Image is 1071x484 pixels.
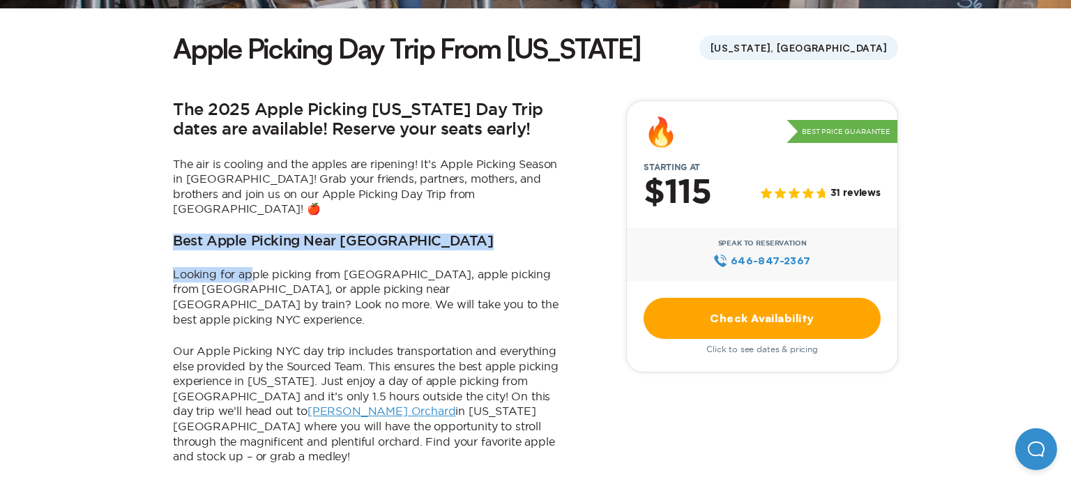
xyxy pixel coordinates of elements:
iframe: Help Scout Beacon - Open [1015,428,1057,470]
p: Looking for apple picking from [GEOGRAPHIC_DATA], apple picking from [GEOGRAPHIC_DATA], or apple ... [173,267,563,327]
p: Best Price Guarantee [787,120,897,144]
div: 🔥 [644,118,678,146]
span: [US_STATE], [GEOGRAPHIC_DATA] [699,36,898,60]
a: [PERSON_NAME] Orchard [307,404,456,417]
span: Starting at [627,162,717,172]
p: The air is cooling and the apples are ripening! It’s Apple Picking Season in [GEOGRAPHIC_DATA]! G... [173,157,563,217]
span: Speak to Reservation [718,239,807,248]
a: 646‍-847‍-2367 [713,253,810,269]
h1: Apple Picking Day Trip From [US_STATE] [173,29,641,67]
h3: Best Apple Picking Near [GEOGRAPHIC_DATA] [173,234,494,250]
a: Check Availability [644,298,881,339]
h2: The 2025 Apple Picking [US_STATE] Day Trip dates are available! Reserve your seats early! [173,100,563,140]
h2: $115 [644,175,711,211]
p: Our Apple Picking NYC day trip includes transportation and everything else provided by the Source... [173,344,563,464]
span: 31 reviews [830,188,881,199]
span: Click to see dates & pricing [706,345,818,354]
span: 646‍-847‍-2367 [731,253,811,269]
